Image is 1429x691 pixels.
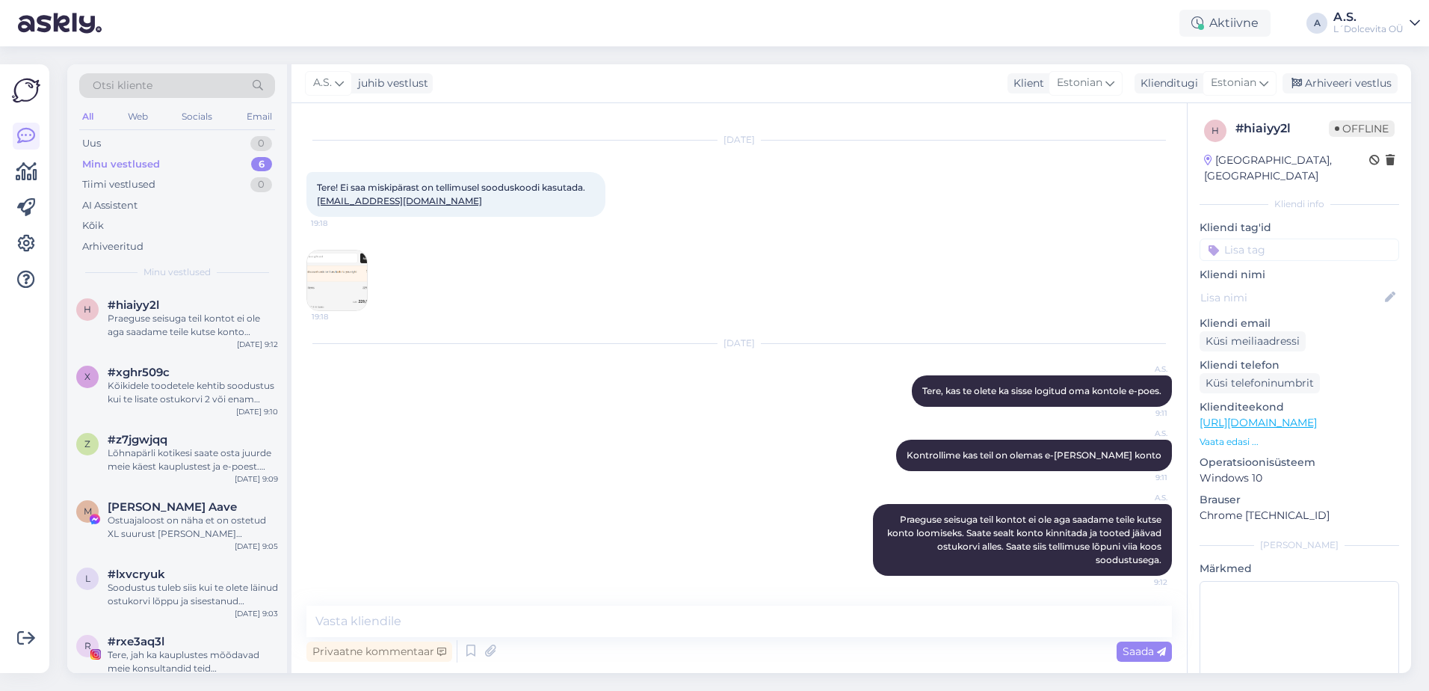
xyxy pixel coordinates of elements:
p: Kliendi tag'id [1200,220,1399,236]
div: [PERSON_NAME] [1200,538,1399,552]
span: A.S. [313,75,332,91]
div: Arhiveeritud [82,239,143,254]
span: Saada [1123,645,1166,658]
span: Estonian [1211,75,1256,91]
span: #lxvcryuk [108,568,165,581]
div: 0 [250,136,272,151]
span: Otsi kliente [93,78,152,93]
div: Kõikidele toodetele kehtib soodustus kui te lisate ostukorvi 2 või enam toodet ja kasutate soodus... [108,379,278,406]
input: Lisa nimi [1200,289,1382,306]
a: A.S.L´Dolcevita OÜ [1333,11,1420,35]
span: #hiaiyy2l [108,298,159,312]
p: Operatsioonisüsteem [1200,455,1399,470]
div: A [1306,13,1327,34]
div: [DATE] 9:09 [235,473,278,485]
div: Arhiveeri vestlus [1283,73,1398,93]
div: [DATE] 9:12 [237,339,278,350]
div: 0 [250,177,272,192]
span: Estonian [1057,75,1102,91]
span: h [84,304,91,315]
span: h [1212,125,1219,136]
div: [GEOGRAPHIC_DATA], [GEOGRAPHIC_DATA] [1204,153,1369,184]
img: Askly Logo [12,76,40,105]
span: #z7jgwjqq [108,433,167,446]
div: [DATE] [306,133,1172,147]
div: Soodustus tuleb siis kui te olete läinud ostukorvi lõppu ja sisestanud sooduskoodi lahtrisse BDAY30 [108,581,278,608]
p: Vaata edasi ... [1200,435,1399,449]
a: [URL][DOMAIN_NAME] [1200,416,1317,429]
p: Brauser [1200,492,1399,508]
span: l [85,573,90,584]
span: 19:18 [311,218,367,229]
div: [DATE] 9:03 [235,608,278,619]
span: Kontrollime kas teil on olemas e-[PERSON_NAME] konto [907,449,1161,461]
p: Windows 10 [1200,470,1399,486]
div: Tere, jah ka kauplustes mõõdavad meie konsultandid teid [PERSON_NAME] sobitavad teile rinnahoidja... [108,648,278,675]
span: 9:11 [1111,408,1167,419]
div: Aktiivne [1179,10,1271,37]
div: Kliendi info [1200,197,1399,211]
div: Email [244,107,275,126]
img: Attachment [307,251,367,310]
div: L´Dolcevita OÜ [1333,23,1404,35]
div: Tiimi vestlused [82,177,155,192]
div: Lõhnapärli kotikesi saate osta juurde meie käest kauplustest ja e-poest. Hetkel on need otsa saan... [108,446,278,473]
span: Merle Aave [108,500,237,514]
span: 9:11 [1111,472,1167,483]
p: Märkmed [1200,561,1399,577]
div: [DATE] [306,337,1172,350]
p: Klienditeekond [1200,399,1399,415]
p: Kliendi telefon [1200,357,1399,373]
div: AI Assistent [82,198,138,213]
div: Klienditugi [1135,76,1198,91]
div: Küsi meiliaadressi [1200,331,1306,351]
span: Offline [1329,120,1395,137]
div: A.S. [1333,11,1404,23]
div: All [79,107,96,126]
div: Ostuajaloost on näha et on ostetud XL suurust [PERSON_NAME] püksikuid (MyPantie pakkumised 3=24 j... [108,514,278,541]
div: Küsi telefoninumbrit [1200,373,1320,393]
div: # hiaiyy2l [1235,120,1329,138]
span: #rxe3aq3l [108,635,164,648]
span: #xghr509c [108,366,170,379]
div: [DATE] 9:10 [236,406,278,417]
div: Praeguse seisuga teil kontot ei ole aga saadame teile kutse konto loomiseks. Saate sealt konto ki... [108,312,278,339]
div: Uus [82,136,101,151]
span: x [84,371,90,382]
a: [EMAIL_ADDRESS][DOMAIN_NAME] [317,195,482,206]
p: Kliendi nimi [1200,267,1399,283]
div: 6 [251,157,272,172]
p: Kliendi email [1200,316,1399,331]
p: Chrome [TECHNICAL_ID] [1200,508,1399,523]
div: Kõik [82,218,104,233]
input: Lisa tag [1200,239,1399,261]
span: Minu vestlused [143,265,211,279]
span: A.S. [1111,428,1167,439]
span: A.S. [1111,363,1167,375]
div: Web [125,107,151,126]
div: Klient [1007,76,1044,91]
span: Tere, kas te olete ka sisse logitud oma kontole e-poes. [922,385,1161,396]
span: Praeguse seisuga teil kontot ei ole aga saadame teile kutse konto loomiseks. Saate sealt konto ki... [887,514,1164,565]
span: Tere! Ei saa miskipärast on tellimusel sooduskoodi kasutada. [317,182,585,206]
span: 19:18 [312,311,368,322]
span: r [84,640,91,651]
span: 9:12 [1111,577,1167,588]
div: [DATE] 9:05 [235,541,278,552]
span: M [84,506,92,517]
div: juhib vestlust [352,76,428,91]
span: A.S. [1111,492,1167,503]
div: Socials [179,107,215,126]
div: Privaatne kommentaar [306,642,452,662]
div: Minu vestlused [82,157,160,172]
span: z [84,438,90,449]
